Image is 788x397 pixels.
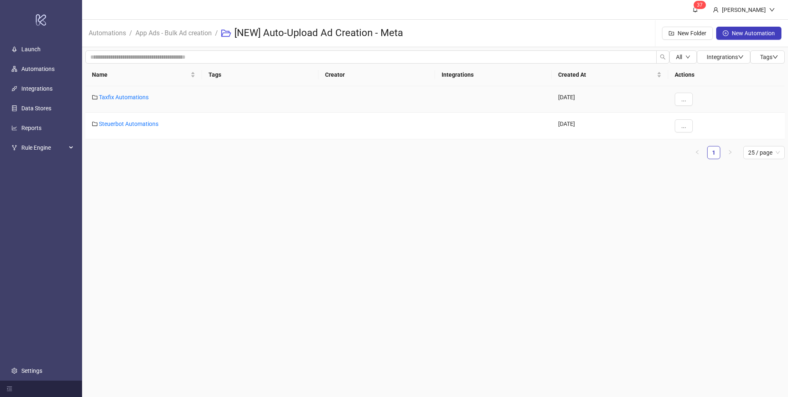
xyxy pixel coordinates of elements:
li: / [215,20,218,46]
a: Settings [21,367,42,374]
span: plus-circle [723,30,728,36]
th: Integrations [435,64,552,86]
span: Created At [558,70,655,79]
span: down [738,54,744,60]
span: 25 / page [748,146,780,159]
button: left [691,146,704,159]
a: Integrations [21,85,53,92]
li: Next Page [724,146,737,159]
button: ... [675,93,693,106]
th: Creator [318,64,435,86]
span: down [685,55,690,59]
span: folder [92,94,98,100]
span: ... [681,123,686,129]
span: right [728,150,733,155]
h3: [NEW] Auto-Upload Ad Creation - Meta [234,27,403,40]
button: Tagsdown [750,50,785,64]
div: [DATE] [552,86,668,113]
span: folder-add [669,30,674,36]
a: Steuerbot Automations [99,121,158,127]
div: Page Size [743,146,785,159]
span: down [772,54,778,60]
a: Data Stores [21,105,51,112]
button: New Folder [662,27,713,40]
li: Previous Page [691,146,704,159]
span: user [713,7,719,13]
button: right [724,146,737,159]
li: 1 [707,146,720,159]
span: menu-fold [7,386,12,392]
span: Rule Engine [21,139,66,156]
span: folder-open [221,28,231,38]
span: All [676,54,682,60]
a: App Ads - Bulk Ad creation [134,28,213,37]
a: 1 [708,146,720,159]
a: Automations [87,28,128,37]
span: 7 [700,2,703,8]
div: [DATE] [552,113,668,139]
span: ... [681,96,686,103]
span: Tags [760,54,778,60]
button: New Automation [716,27,781,40]
a: Taxfix Automations [99,94,149,100]
button: Integrationsdown [697,50,750,64]
button: ... [675,119,693,132]
a: Launch [21,46,41,52]
div: [PERSON_NAME] [719,5,769,14]
span: left [695,150,700,155]
a: Automations [21,66,55,72]
button: Alldown [669,50,697,64]
span: folder [92,121,98,127]
span: search [660,54,666,60]
span: Integrations [707,54,744,60]
th: Name [85,64,202,86]
span: New Automation [732,30,775,37]
th: Created At [552,64,668,86]
span: 3 [697,2,700,8]
span: down [769,7,775,13]
th: Tags [202,64,318,86]
li: / [129,20,132,46]
th: Actions [668,64,785,86]
span: New Folder [678,30,706,37]
sup: 37 [694,1,706,9]
span: fork [11,145,17,151]
span: Name [92,70,189,79]
span: bell [692,7,698,12]
a: Reports [21,125,41,131]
